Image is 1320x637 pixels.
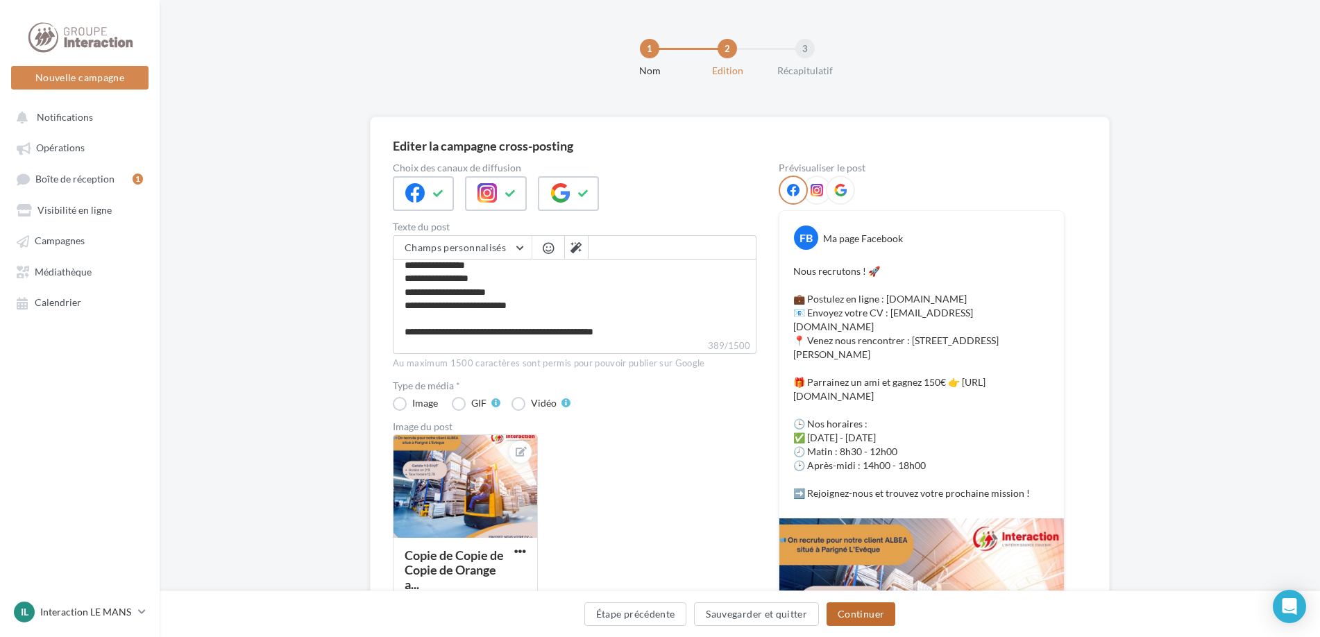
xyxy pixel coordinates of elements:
[393,163,756,173] label: Choix des canaux de diffusion
[8,166,151,192] a: Boîte de réception1
[11,66,149,90] button: Nouvelle campagne
[531,398,557,408] div: Vidéo
[37,204,112,216] span: Visibilité en ligne
[827,602,895,626] button: Continuer
[8,135,151,160] a: Opérations
[8,104,146,129] button: Notifications
[37,111,93,123] span: Notifications
[8,197,151,222] a: Visibilité en ligne
[794,226,818,250] div: FB
[35,173,115,185] span: Boîte de réception
[35,297,81,309] span: Calendrier
[394,236,532,260] button: Champs personnalisés
[40,605,133,619] p: Interaction LE MANS
[823,232,903,246] div: Ma page Facebook
[8,259,151,284] a: Médiathèque
[1273,590,1306,623] div: Open Intercom Messenger
[36,142,85,154] span: Opérations
[683,64,772,78] div: Edition
[605,64,694,78] div: Nom
[779,163,1065,173] div: Prévisualiser le post
[694,602,819,626] button: Sauvegarder et quitter
[640,39,659,58] div: 1
[393,381,756,391] label: Type de média *
[133,173,143,185] div: 1
[761,64,849,78] div: Récapitulatif
[11,599,149,625] a: IL Interaction LE MANS
[412,398,438,408] div: Image
[8,228,151,253] a: Campagnes
[718,39,737,58] div: 2
[35,235,85,247] span: Campagnes
[393,357,756,370] div: Au maximum 1500 caractères sont permis pour pouvoir publier sur Google
[471,398,486,408] div: GIF
[8,289,151,314] a: Calendrier
[393,339,756,354] label: 389/1500
[393,422,756,432] div: Image du post
[405,241,506,253] span: Champs personnalisés
[35,266,92,278] span: Médiathèque
[795,39,815,58] div: 3
[393,222,756,232] label: Texte du post
[793,264,1050,500] p: Nous recrutons ! 🚀 💼 Postulez en ligne : [DOMAIN_NAME] 📧 Envoyez votre CV : [EMAIL_ADDRESS][DOMAI...
[393,139,573,152] div: Editer la campagne cross-posting
[405,547,504,592] div: Copie de Copie de Copie de Orange a...
[584,602,687,626] button: Étape précédente
[21,605,28,619] span: IL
